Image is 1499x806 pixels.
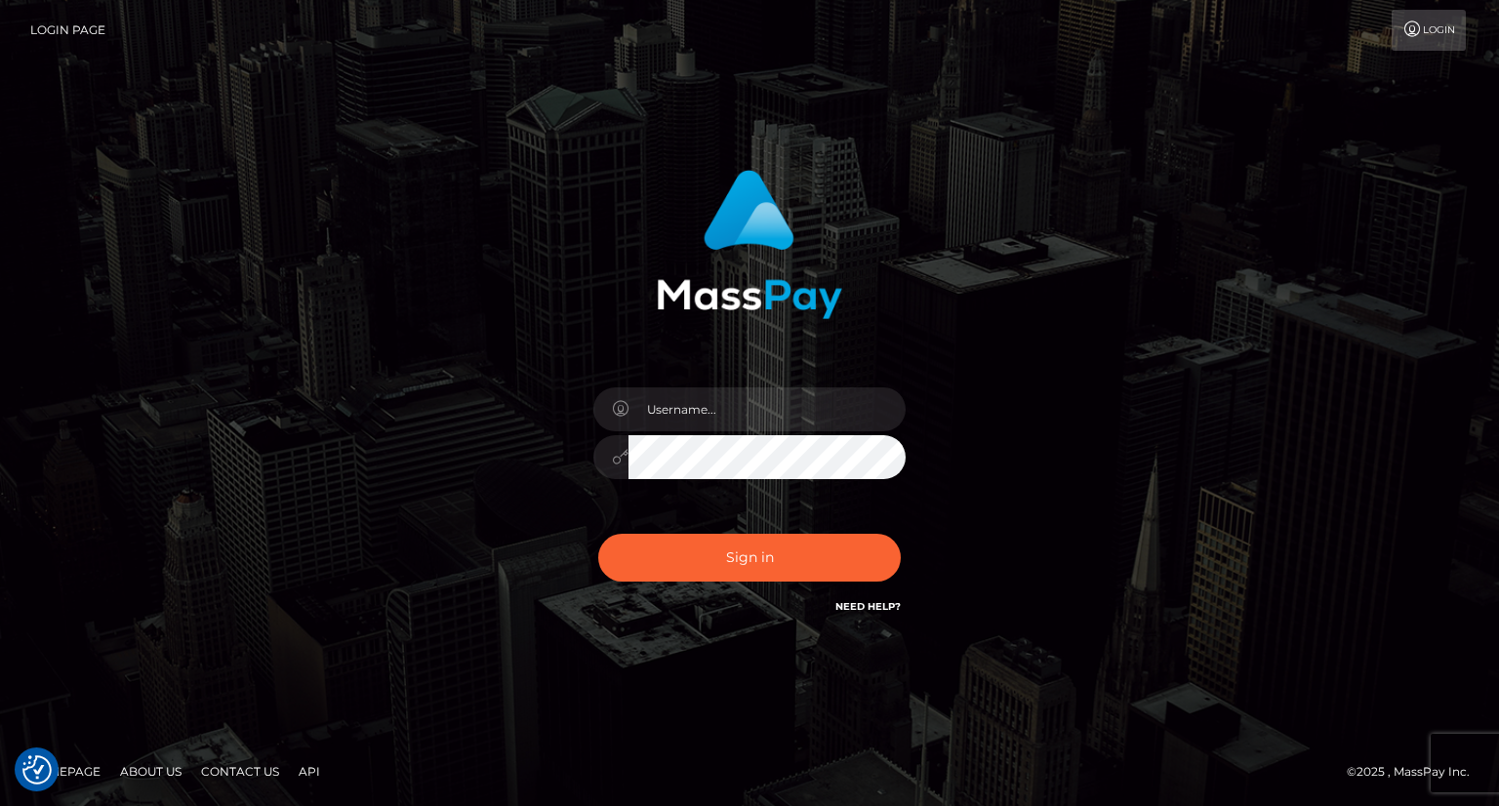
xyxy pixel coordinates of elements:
img: Revisit consent button [22,755,52,785]
a: Homepage [21,756,108,786]
a: API [291,756,328,786]
img: MassPay Login [657,170,842,319]
button: Sign in [598,534,901,582]
a: Contact Us [193,756,287,786]
input: Username... [628,387,906,431]
div: © 2025 , MassPay Inc. [1347,761,1484,783]
a: Login [1392,10,1466,51]
a: Login Page [30,10,105,51]
button: Consent Preferences [22,755,52,785]
a: Need Help? [835,600,901,613]
a: About Us [112,756,189,786]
